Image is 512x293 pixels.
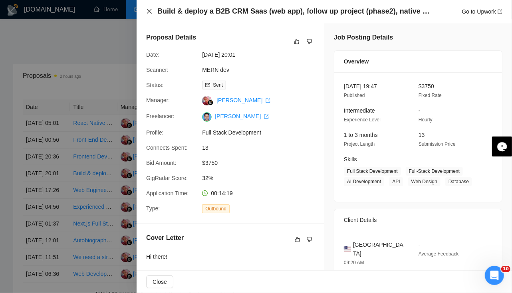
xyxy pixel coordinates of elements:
[419,117,433,123] span: Hourly
[202,128,322,137] span: Full Stack Development
[266,98,270,103] span: export
[215,113,269,119] a: [PERSON_NAME] export
[146,97,170,103] span: Manager:
[264,114,269,119] span: export
[146,51,159,58] span: Date:
[344,177,384,186] span: AI Development
[344,141,375,147] span: Project Length
[202,204,230,213] span: Outbound
[419,83,434,89] span: $3750
[485,266,504,285] iframe: Intercom live chat
[157,6,433,16] h4: Build & deploy a B2B CRM Saas (web app), follow up project (phase2), native portuguese only, asap.
[419,251,459,257] span: Average Feedback
[292,37,302,46] button: like
[305,37,314,46] button: dislike
[419,107,421,114] span: -
[344,245,351,253] img: 🇺🇸
[146,33,196,42] h5: Proposal Details
[146,113,175,119] span: Freelancer:
[205,83,210,87] span: mail
[344,83,377,89] span: [DATE] 19:47
[344,156,357,162] span: Skills
[344,93,365,98] span: Published
[305,235,314,244] button: dislike
[146,275,173,288] button: Close
[501,266,510,272] span: 10
[334,33,393,42] h5: Job Posting Details
[213,82,223,88] span: Sent
[294,38,300,45] span: like
[307,236,312,243] span: dislike
[208,100,213,105] img: gigradar-bm.png
[462,8,502,15] a: Go to Upworkexport
[498,9,502,14] span: export
[419,242,421,248] span: -
[202,50,322,59] span: [DATE] 20:01
[202,67,229,73] a: MERN dev
[445,177,472,186] span: Database
[344,260,364,265] span: 09:20 AM
[146,205,160,212] span: Type:
[419,93,442,98] span: Fixed Rate
[202,174,322,182] span: 32%
[146,175,188,181] span: GigRadar Score:
[353,240,406,258] span: [GEOGRAPHIC_DATA]
[419,132,425,138] span: 13
[153,277,167,286] span: Close
[344,209,492,231] div: Client Details
[419,141,456,147] span: Submission Price
[202,112,212,122] img: c1xPIZKCd_5qpVW3p9_rL3BM5xnmTxF9N55oKzANS0DJi4p2e9ZOzoRW-Ms11vJalQ
[146,8,153,15] button: Close
[406,167,463,176] span: Full-Stack Development
[216,97,270,103] a: [PERSON_NAME] export
[146,160,177,166] span: Bid Amount:
[344,57,369,66] span: Overview
[344,117,381,123] span: Experience Level
[344,132,378,138] span: 1 to 3 months
[146,67,169,73] span: Scanner:
[211,190,233,196] span: 00:14:19
[344,107,375,114] span: Intermediate
[146,233,184,243] h5: Cover Letter
[146,129,164,136] span: Profile:
[389,177,403,186] span: API
[146,145,188,151] span: Connects Spent:
[408,177,441,186] span: Web Design
[146,82,164,88] span: Status:
[146,8,153,14] span: close
[202,143,322,152] span: 13
[202,158,322,167] span: $3750
[293,235,302,244] button: like
[295,236,300,243] span: like
[307,38,312,45] span: dislike
[146,190,189,196] span: Application Time:
[344,167,401,176] span: Full Stack Development
[202,190,208,196] span: clock-circle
